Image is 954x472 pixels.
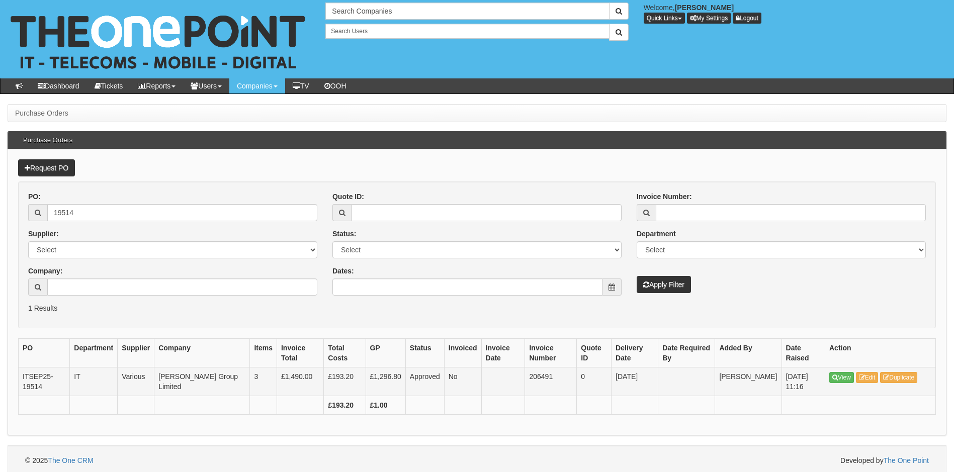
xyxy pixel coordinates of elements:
[782,339,825,367] th: Date Raised
[366,396,405,415] th: £1.00
[277,367,323,396] td: £1,490.00
[332,192,364,202] label: Quote ID:
[444,339,481,367] th: Invoiced
[325,3,609,20] input: Search Companies
[658,339,715,367] th: Date Required By
[183,78,229,93] a: Users
[782,367,825,396] td: [DATE] 11:16
[366,367,405,396] td: £1,296.80
[154,339,250,367] th: Company
[30,78,87,93] a: Dashboard
[715,339,782,367] th: Added By
[577,367,612,396] td: 0
[285,78,317,93] a: TV
[525,367,577,396] td: 206491
[644,13,685,24] button: Quick Links
[28,192,41,202] label: PO:
[366,339,405,367] th: GP
[28,303,926,313] p: 1 Results
[19,367,70,396] td: ITSEP25-19514
[48,456,93,464] a: The One CRM
[229,78,285,93] a: Companies
[733,13,761,24] a: Logout
[884,456,929,464] a: The One Point
[324,339,366,367] th: Total Costs
[612,339,658,367] th: Delivery Date
[324,396,366,415] th: £193.20
[154,367,250,396] td: [PERSON_NAME] Group Limited
[277,339,323,367] th: Invoice Total
[118,367,154,396] td: Various
[825,339,936,367] th: Action
[325,24,609,39] input: Search Users
[28,229,59,239] label: Supplier:
[15,108,68,118] li: Purchase Orders
[19,339,70,367] th: PO
[637,276,691,293] button: Apply Filter
[405,367,444,396] td: Approved
[324,367,366,396] td: £193.20
[637,229,676,239] label: Department
[250,339,277,367] th: Items
[87,78,131,93] a: Tickets
[840,455,929,465] span: Developed by
[405,339,444,367] th: Status
[332,229,356,239] label: Status:
[444,367,481,396] td: No
[18,132,77,149] h3: Purchase Orders
[130,78,183,93] a: Reports
[829,372,854,383] a: View
[636,3,954,24] div: Welcome,
[481,339,525,367] th: Invoice Date
[687,13,731,24] a: My Settings
[332,266,354,276] label: Dates:
[577,339,612,367] th: Quote ID
[118,339,154,367] th: Supplier
[25,456,94,464] span: © 2025
[250,367,277,396] td: 3
[637,192,692,202] label: Invoice Number:
[70,367,118,396] td: IT
[880,372,917,383] a: Duplicate
[28,266,62,276] label: Company:
[525,339,577,367] th: Invoice Number
[675,4,734,12] b: [PERSON_NAME]
[612,367,658,396] td: [DATE]
[18,159,75,176] a: Request PO
[70,339,118,367] th: Department
[715,367,782,396] td: [PERSON_NAME]
[317,78,354,93] a: OOH
[856,372,879,383] a: Edit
